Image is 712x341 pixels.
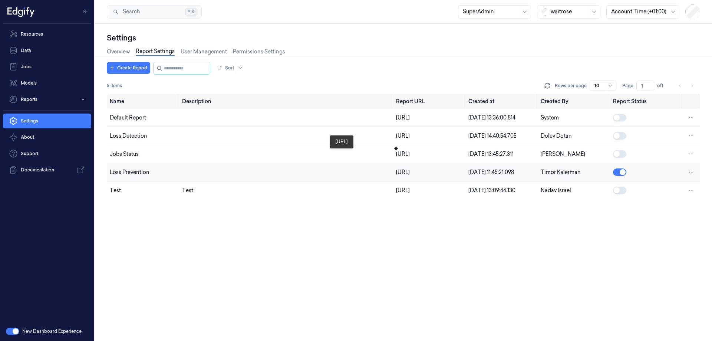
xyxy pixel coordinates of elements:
div: [URL] [396,114,462,122]
div: Loss Prevention [110,168,176,176]
a: Permissions Settings [233,48,285,56]
div: [DATE] 13:36:00.814 [468,114,535,122]
div: Dolev Dotan [541,132,607,140]
th: Report Status [610,94,682,109]
div: [PERSON_NAME] [541,150,607,158]
div: [URL] [396,187,462,194]
button: Create Report [107,62,150,74]
a: Models [3,76,91,91]
button: Search⌘K [107,5,202,19]
div: Test [182,187,390,194]
div: [URL] [396,132,462,140]
th: Name [107,94,179,109]
a: Overview [107,48,130,56]
span: Page [622,82,633,89]
div: Test [110,187,176,194]
div: Default Report [110,114,176,122]
th: Description [179,94,393,109]
div: [URL] [396,150,462,158]
div: Settings [107,33,700,43]
th: Report URL [393,94,465,109]
a: Documentation [3,163,91,177]
div: Nadav Israel [541,187,607,194]
button: About [3,130,91,145]
div: [DATE] 13:45:27.311 [468,150,535,158]
div: System [541,114,607,122]
th: Created at [465,94,538,109]
span: of 1 [657,82,669,89]
a: Data [3,43,91,58]
div: [DATE] 14:40:54.705 [468,132,535,140]
div: Timor Kalerman [541,168,607,176]
a: Settings [3,114,91,128]
div: [URL] [396,168,462,176]
div: [DATE] 11:45:21.098 [468,168,535,176]
button: Reports [3,92,91,107]
th: Created By [538,94,610,109]
nav: pagination [675,81,697,91]
p: Rows per page [555,82,587,89]
div: [DATE] 13:09:44.130 [468,187,535,194]
span: 5 items [107,82,122,89]
a: Support [3,146,91,161]
span: Search [120,8,140,16]
a: Resources [3,27,91,42]
a: User Management [181,48,227,56]
a: Jobs [3,59,91,74]
button: Toggle Navigation [79,6,91,17]
div: Loss Detection [110,132,176,140]
a: Report Settings [136,47,175,56]
div: Jobs Status [110,150,176,158]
